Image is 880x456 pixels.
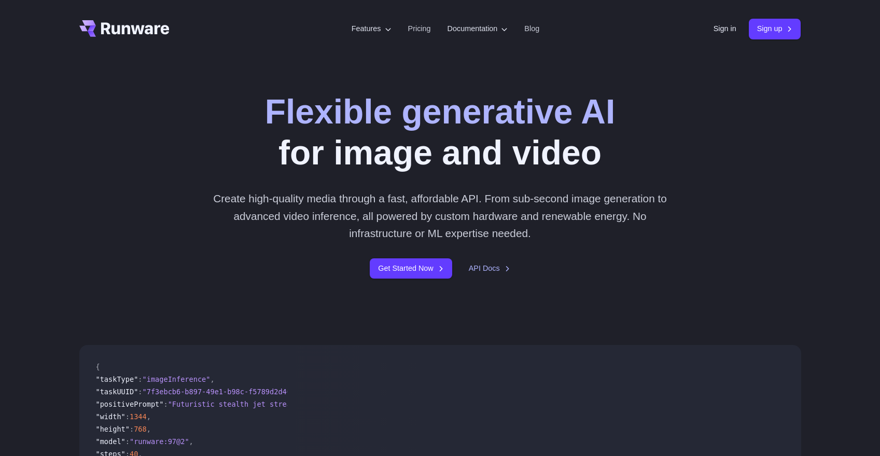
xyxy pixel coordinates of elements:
strong: Flexible generative AI [265,92,616,131]
span: "taskType" [96,375,138,383]
span: "positivePrompt" [96,400,164,408]
span: "7f3ebcb6-b897-49e1-b98c-f5789d2d40d7" [143,388,304,396]
span: : [138,388,142,396]
span: 1344 [130,412,147,421]
a: Pricing [408,23,431,35]
span: , [147,425,151,433]
span: "taskUUID" [96,388,138,396]
span: "height" [96,425,130,433]
span: : [125,437,130,446]
span: , [147,412,151,421]
span: "Futuristic stealth jet streaking through a neon-lit cityscape with glowing purple exhaust" [168,400,554,408]
span: , [210,375,214,383]
h1: for image and video [265,91,616,173]
span: : [125,412,130,421]
a: Sign in [714,23,736,35]
span: { [96,363,100,371]
a: Go to / [79,20,170,37]
span: : [138,375,142,383]
span: : [130,425,134,433]
span: : [163,400,167,408]
p: Create high-quality media through a fast, affordable API. From sub-second image generation to adv... [209,190,671,242]
label: Documentation [448,23,508,35]
a: Sign up [749,19,801,39]
span: "model" [96,437,125,446]
label: Features [352,23,392,35]
a: Get Started Now [370,258,452,279]
a: Blog [524,23,539,35]
a: API Docs [469,262,510,274]
span: 768 [134,425,147,433]
span: "runware:97@2" [130,437,189,446]
span: "width" [96,412,125,421]
span: "imageInference" [143,375,211,383]
span: , [189,437,193,446]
